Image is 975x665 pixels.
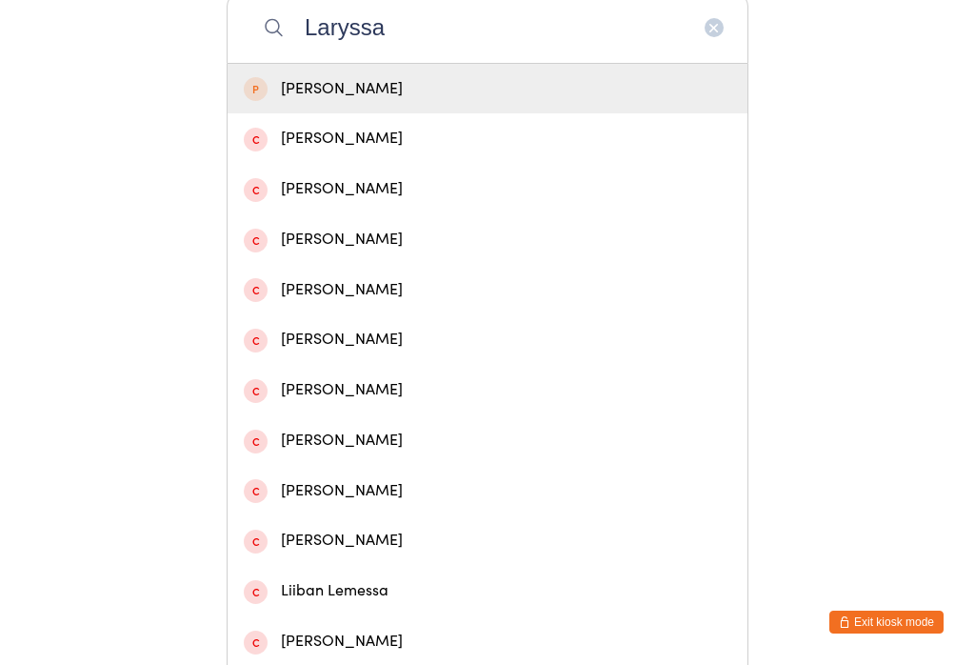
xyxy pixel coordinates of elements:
[244,76,731,102] div: [PERSON_NAME]
[244,528,731,554] div: [PERSON_NAME]
[244,377,731,403] div: [PERSON_NAME]
[829,611,944,634] button: Exit kiosk mode
[244,227,731,252] div: [PERSON_NAME]
[244,176,731,202] div: [PERSON_NAME]
[244,578,731,604] div: Liiban Lemessa
[244,277,731,303] div: [PERSON_NAME]
[244,126,731,151] div: [PERSON_NAME]
[244,629,731,655] div: [PERSON_NAME]
[244,327,731,353] div: [PERSON_NAME]
[244,478,731,504] div: [PERSON_NAME]
[244,428,731,453] div: [PERSON_NAME]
